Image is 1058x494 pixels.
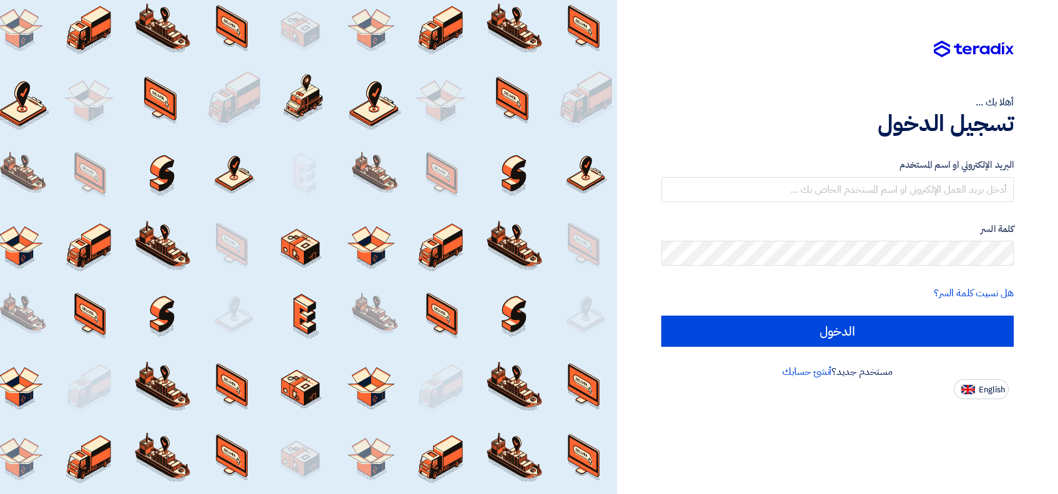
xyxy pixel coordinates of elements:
[661,110,1014,137] h1: تسجيل الدخول
[661,364,1014,379] div: مستخدم جديد؟
[934,286,1014,301] a: هل نسيت كلمة السر؟
[661,95,1014,110] div: أهلا بك ...
[661,222,1014,236] label: كلمة السر
[661,316,1014,347] input: الدخول
[979,385,1005,394] span: English
[661,177,1014,202] input: أدخل بريد العمل الإلكتروني او اسم المستخدم الخاص بك ...
[661,158,1014,172] label: البريد الإلكتروني او اسم المستخدم
[961,385,975,394] img: en-US.png
[954,379,1009,399] button: English
[934,41,1014,58] img: Teradix logo
[782,364,832,379] a: أنشئ حسابك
